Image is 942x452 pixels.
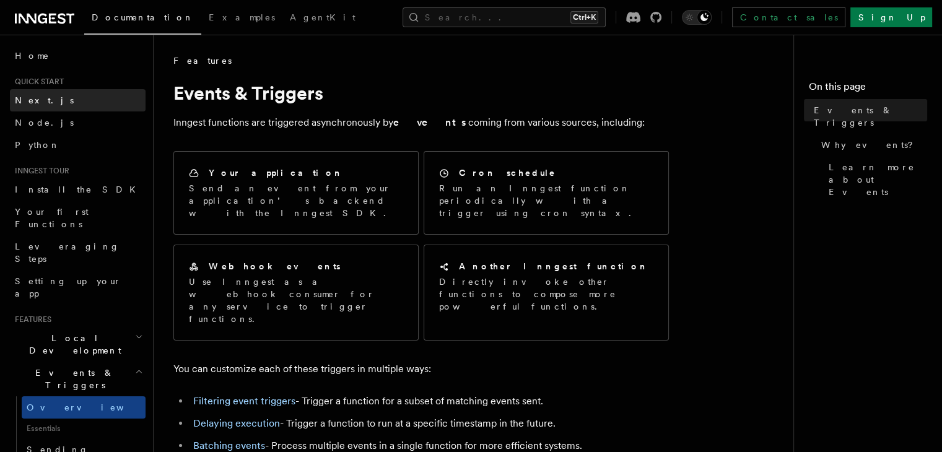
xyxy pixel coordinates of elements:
p: Inngest functions are triggered asynchronously by coming from various sources, including: [173,114,669,131]
span: Learn more about Events [829,161,927,198]
a: Cron scheduleRun an Inngest function periodically with a trigger using cron syntax. [424,151,669,235]
span: Inngest tour [10,166,69,176]
a: Setting up your app [10,270,146,305]
button: Search...Ctrl+K [403,7,606,27]
a: Install the SDK [10,178,146,201]
a: Next.js [10,89,146,111]
a: Leveraging Steps [10,235,146,270]
span: Overview [27,402,154,412]
span: Install the SDK [15,185,143,194]
a: Filtering event triggers [193,395,295,407]
h1: Events & Triggers [173,82,669,104]
a: Node.js [10,111,146,134]
span: Essentials [22,419,146,438]
span: AgentKit [290,12,355,22]
p: Directly invoke other functions to compose more powerful functions. [439,276,653,313]
p: Send an event from your application’s backend with the Inngest SDK. [189,182,403,219]
a: Your applicationSend an event from your application’s backend with the Inngest SDK. [173,151,419,235]
a: Webhook eventsUse Inngest as a webhook consumer for any service to trigger functions. [173,245,419,341]
a: Contact sales [732,7,845,27]
span: Features [10,315,51,324]
button: Local Development [10,327,146,362]
span: Next.js [15,95,74,105]
a: Why events? [816,134,927,156]
kbd: Ctrl+K [570,11,598,24]
span: Features [173,54,232,67]
a: AgentKit [282,4,363,33]
a: Another Inngest functionDirectly invoke other functions to compose more powerful functions. [424,245,669,341]
a: Delaying execution [193,417,280,429]
a: Events & Triggers [809,99,927,134]
p: Run an Inngest function periodically with a trigger using cron syntax. [439,182,653,219]
a: Documentation [84,4,201,35]
button: Toggle dark mode [682,10,712,25]
span: Node.js [15,118,74,128]
p: You can customize each of these triggers in multiple ways: [173,360,669,378]
span: Events & Triggers [10,367,135,391]
li: - Trigger a function for a subset of matching events sent. [190,393,669,410]
span: Events & Triggers [814,104,927,129]
button: Events & Triggers [10,362,146,396]
p: Use Inngest as a webhook consumer for any service to trigger functions. [189,276,403,325]
h2: Cron schedule [459,167,556,179]
li: - Trigger a function to run at a specific timestamp in the future. [190,415,669,432]
a: Home [10,45,146,67]
h4: On this page [809,79,927,99]
span: Home [15,50,50,62]
span: Why events? [821,139,922,151]
span: Python [15,140,60,150]
a: Sign Up [850,7,932,27]
span: Quick start [10,77,64,87]
span: Documentation [92,12,194,22]
span: Local Development [10,332,135,357]
span: Examples [209,12,275,22]
a: Your first Functions [10,201,146,235]
h2: Your application [209,167,343,179]
span: Leveraging Steps [15,241,120,264]
span: Setting up your app [15,276,121,298]
strong: events [393,116,468,128]
a: Batching events [193,440,265,451]
h2: Another Inngest function [459,260,648,272]
a: Python [10,134,146,156]
a: Learn more about Events [824,156,927,203]
a: Examples [201,4,282,33]
span: Your first Functions [15,207,89,229]
h2: Webhook events [209,260,341,272]
a: Overview [22,396,146,419]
